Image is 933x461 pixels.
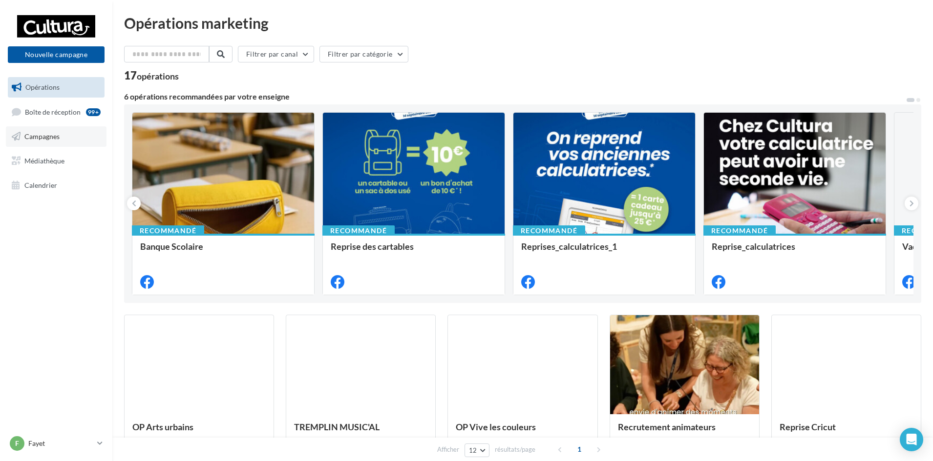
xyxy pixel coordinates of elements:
[712,241,795,252] span: Reprise_calculatrices
[8,46,105,63] button: Nouvelle campagne
[469,446,477,454] span: 12
[25,107,81,116] span: Boîte de réception
[6,77,106,98] a: Opérations
[86,108,101,116] div: 99+
[572,441,587,457] span: 1
[513,225,585,236] div: Recommandé
[124,16,921,30] div: Opérations marketing
[132,225,204,236] div: Recommandé
[456,421,536,432] span: OP Vive les couleurs
[24,132,60,140] span: Campagnes
[28,439,93,448] p: Fayet
[15,439,19,448] span: F
[331,241,414,252] span: Reprise des cartables
[238,46,314,62] button: Filtrer par canal
[437,445,459,454] span: Afficher
[6,175,106,196] a: Calendrier
[24,180,57,189] span: Calendrier
[521,241,617,252] span: Reprises_calculatrices_1
[780,421,836,432] span: Reprise Cricut
[137,72,179,80] div: opérations
[322,225,395,236] div: Recommandé
[495,445,535,454] span: résultats/page
[8,434,105,453] a: F Fayet
[294,421,380,432] span: TREMPLIN MUSIC'AL
[6,101,106,122] a: Boîte de réception99+
[703,225,776,236] div: Recommandé
[124,93,906,100] div: 6 opérations recommandées par votre enseigne
[25,83,60,91] span: Opérations
[6,126,106,147] a: Campagnes
[465,443,489,457] button: 12
[124,70,179,81] div: 17
[900,428,923,451] div: Open Intercom Messenger
[319,46,408,62] button: Filtrer par catégorie
[618,421,716,432] span: Recrutement animateurs
[140,241,203,252] span: Banque Scolaire
[6,151,106,171] a: Médiathèque
[132,421,193,432] span: OP Arts urbains
[24,157,64,165] span: Médiathèque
